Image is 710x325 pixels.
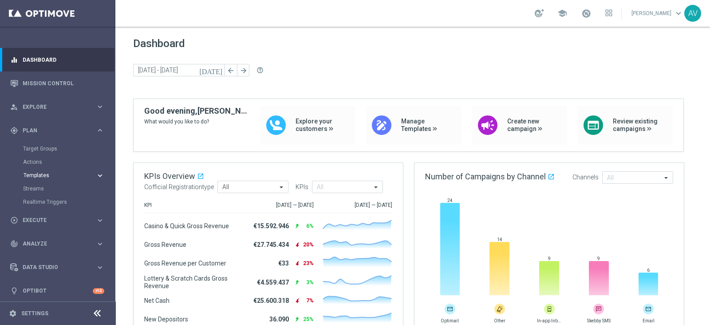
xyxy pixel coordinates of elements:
button: play_circle_outline Execute keyboard_arrow_right [10,217,105,224]
span: Explore [23,104,96,110]
i: settings [9,309,17,317]
div: Templates [24,173,96,178]
i: lightbulb [10,287,18,295]
span: Templates [24,173,87,178]
span: keyboard_arrow_down [674,8,683,18]
a: Settings [21,311,48,316]
a: Target Groups [23,145,92,152]
i: gps_fixed [10,127,18,135]
div: AV [684,5,701,22]
div: Target Groups [23,142,114,155]
span: Plan [23,128,96,133]
button: track_changes Analyze keyboard_arrow_right [10,240,105,247]
button: person_search Explore keyboard_arrow_right [10,103,105,111]
button: Data Studio keyboard_arrow_right [10,264,105,271]
i: track_changes [10,240,18,248]
i: keyboard_arrow_right [96,216,104,225]
i: keyboard_arrow_right [96,240,104,248]
i: person_search [10,103,18,111]
i: keyboard_arrow_right [96,126,104,135]
button: equalizer Dashboard [10,56,105,63]
i: keyboard_arrow_right [96,263,104,272]
i: keyboard_arrow_right [96,171,104,180]
i: play_circle_outline [10,216,18,224]
div: Dashboard [10,48,104,71]
a: Actions [23,159,92,166]
div: Actions [23,155,114,169]
i: equalizer [10,56,18,64]
div: Explore [10,103,96,111]
div: Streams [23,182,114,195]
a: [PERSON_NAME]keyboard_arrow_down [631,7,684,20]
div: +10 [93,288,104,294]
div: Data Studio [10,263,96,271]
div: Templates [23,169,114,182]
div: Optibot [10,279,104,303]
a: Streams [23,185,92,192]
button: Mission Control [10,80,105,87]
span: school [557,8,567,18]
div: Analyze [10,240,96,248]
a: Mission Control [23,71,104,95]
a: Dashboard [23,48,104,71]
span: Execute [23,218,96,223]
a: Optibot [23,279,93,303]
div: Execute [10,216,96,224]
i: keyboard_arrow_right [96,103,104,111]
span: Analyze [23,241,96,246]
span: Data Studio [23,265,96,270]
button: gps_fixed Plan keyboard_arrow_right [10,127,105,134]
div: Realtime Triggers [23,195,114,209]
button: lightbulb Optibot +10 [10,287,105,294]
button: Templates keyboard_arrow_right [23,172,105,179]
div: Plan [10,127,96,135]
div: Mission Control [10,71,104,95]
a: Realtime Triggers [23,198,92,206]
